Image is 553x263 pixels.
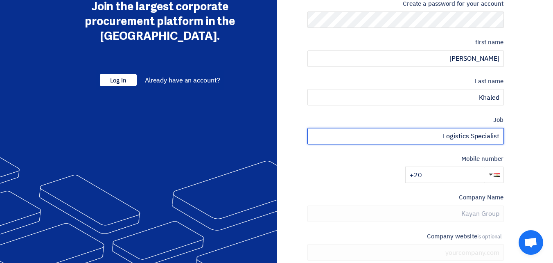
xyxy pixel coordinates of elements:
input: yourcompany.com [307,244,504,261]
input: Enter company name... [307,206,504,222]
font: Log in [110,76,126,85]
input: Enter the job... [307,128,504,144]
a: Open chat [519,230,543,255]
a: Log in [100,75,137,85]
font: is optional [477,233,502,240]
input: Enter first name... [307,50,504,67]
font: Mobile number [461,154,504,163]
font: Job [493,115,503,124]
font: Already have an account? [145,75,220,85]
input: Enter mobile number... [405,167,484,183]
font: Company Name [459,193,504,202]
font: Company website [427,232,477,241]
font: first name [475,38,504,47]
font: Last name [475,77,504,86]
input: Enter last name... [307,89,504,105]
